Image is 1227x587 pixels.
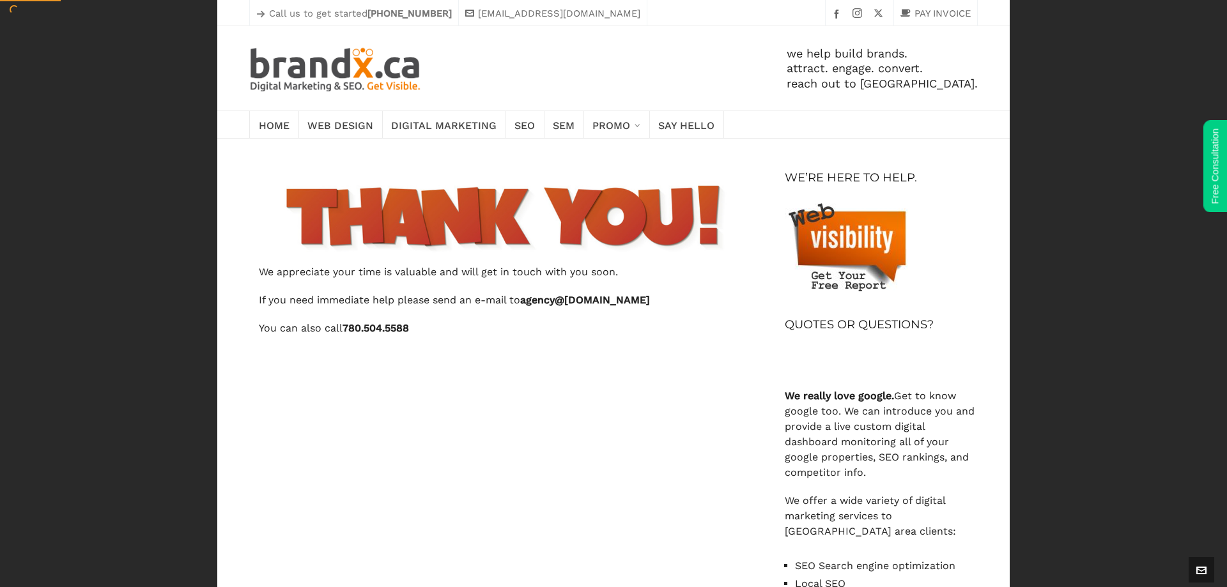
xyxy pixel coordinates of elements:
[785,198,919,291] img: We're here to help you succeed. Get started!
[465,6,640,21] a: [EMAIL_ADDRESS][DOMAIN_NAME]
[785,390,894,402] strong: We really love google.
[298,111,383,138] a: Web Design
[382,111,506,138] a: Digital Marketing
[249,111,299,138] a: Home
[553,116,575,133] span: SEM
[367,8,452,19] strong: [PHONE_NUMBER]
[259,264,747,280] p: We appreciate your time is valuable and will get in touch with you soon.
[343,322,409,334] strong: 780.504.5588
[900,6,971,21] a: PAY INVOICE
[785,493,977,539] p: We offer a wide variety of digital marketing services to [GEOGRAPHIC_DATA] area clients:
[785,317,934,332] h4: Quotes Or Questions?
[259,116,289,133] span: Home
[249,45,422,91] img: Edmonton SEO. SEM. Web Design. Print. Brandx Digital Marketing & SEO
[259,293,747,308] p: If you need immediate help please send an e-mail to
[832,9,845,19] a: facebook
[520,294,650,306] strong: agency@ [DOMAIN_NAME]
[391,116,497,133] span: Digital Marketing
[785,170,917,185] h4: We’re Here To Help.
[307,116,373,133] span: Web Design
[795,557,977,575] li: SEO Search engine optimization
[422,26,978,111] div: we help build brands. attract. engage. convert. reach out to [GEOGRAPHIC_DATA].
[256,6,452,21] p: Call us to get started
[544,111,584,138] a: SEM
[583,111,650,138] a: Promo
[592,116,630,133] span: Promo
[259,321,747,336] p: You can also call
[853,9,866,19] a: instagram
[649,111,724,138] a: Say Hello
[514,116,535,133] span: SEO
[785,388,977,480] p: Get to know google too. We can introduce you and provide a live custom digital dashboard monitori...
[505,111,544,138] a: SEO
[658,116,714,133] span: Say Hello
[874,9,887,19] a: twitter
